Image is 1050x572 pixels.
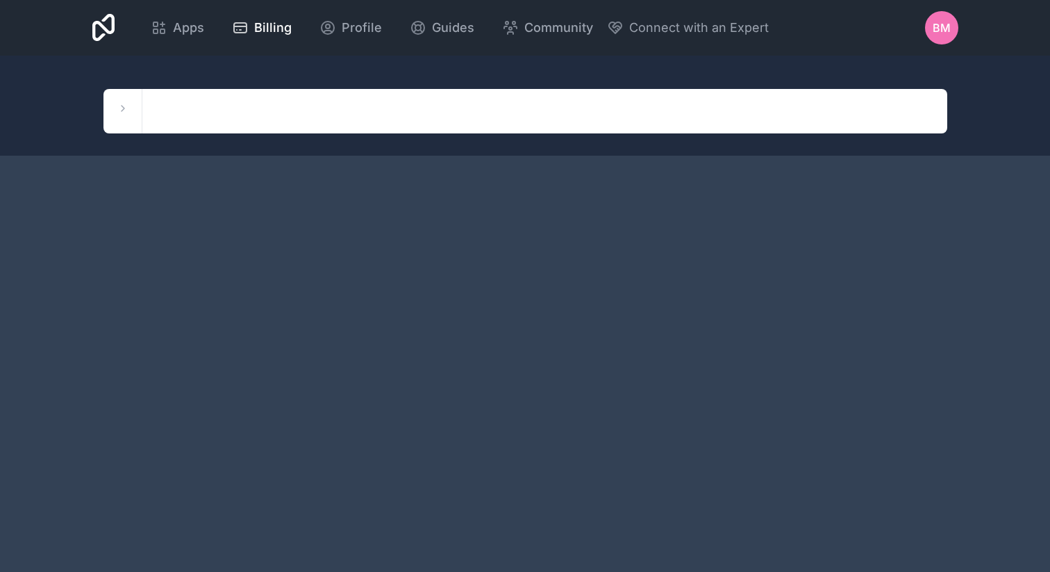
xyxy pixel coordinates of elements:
[254,18,292,38] span: Billing
[629,18,769,38] span: Connect with an Expert
[933,19,951,36] span: BM
[140,13,215,43] a: Apps
[308,13,393,43] a: Profile
[221,13,303,43] a: Billing
[342,18,382,38] span: Profile
[432,18,474,38] span: Guides
[399,13,485,43] a: Guides
[491,13,604,43] a: Community
[173,18,204,38] span: Apps
[607,18,769,38] button: Connect with an Expert
[524,18,593,38] span: Community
